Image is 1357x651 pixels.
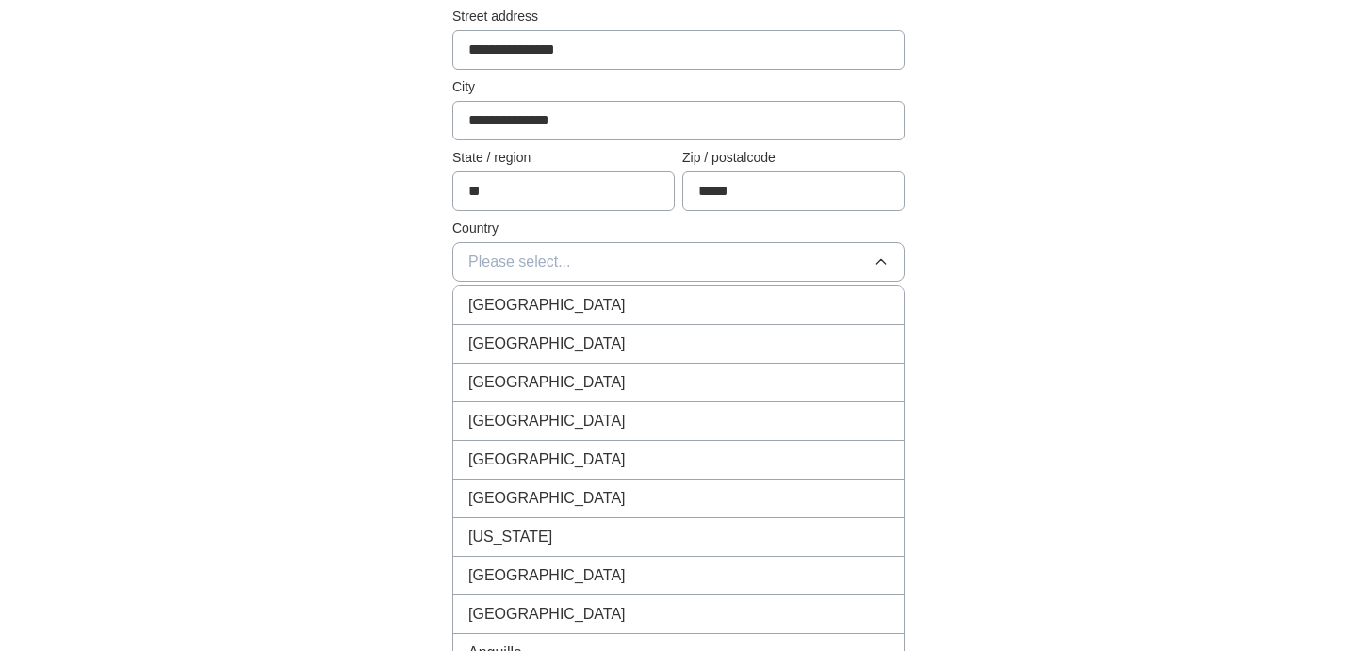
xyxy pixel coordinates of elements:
[468,564,626,587] span: [GEOGRAPHIC_DATA]
[682,148,905,168] label: Zip / postalcode
[468,294,626,317] span: [GEOGRAPHIC_DATA]
[468,333,626,355] span: [GEOGRAPHIC_DATA]
[452,148,675,168] label: State / region
[468,487,626,510] span: [GEOGRAPHIC_DATA]
[468,526,552,548] span: [US_STATE]
[468,371,626,394] span: [GEOGRAPHIC_DATA]
[452,77,905,97] label: City
[468,410,626,432] span: [GEOGRAPHIC_DATA]
[452,219,905,238] label: Country
[468,448,626,471] span: [GEOGRAPHIC_DATA]
[468,251,571,273] span: Please select...
[452,242,905,282] button: Please select...
[468,603,626,626] span: [GEOGRAPHIC_DATA]
[452,7,905,26] label: Street address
